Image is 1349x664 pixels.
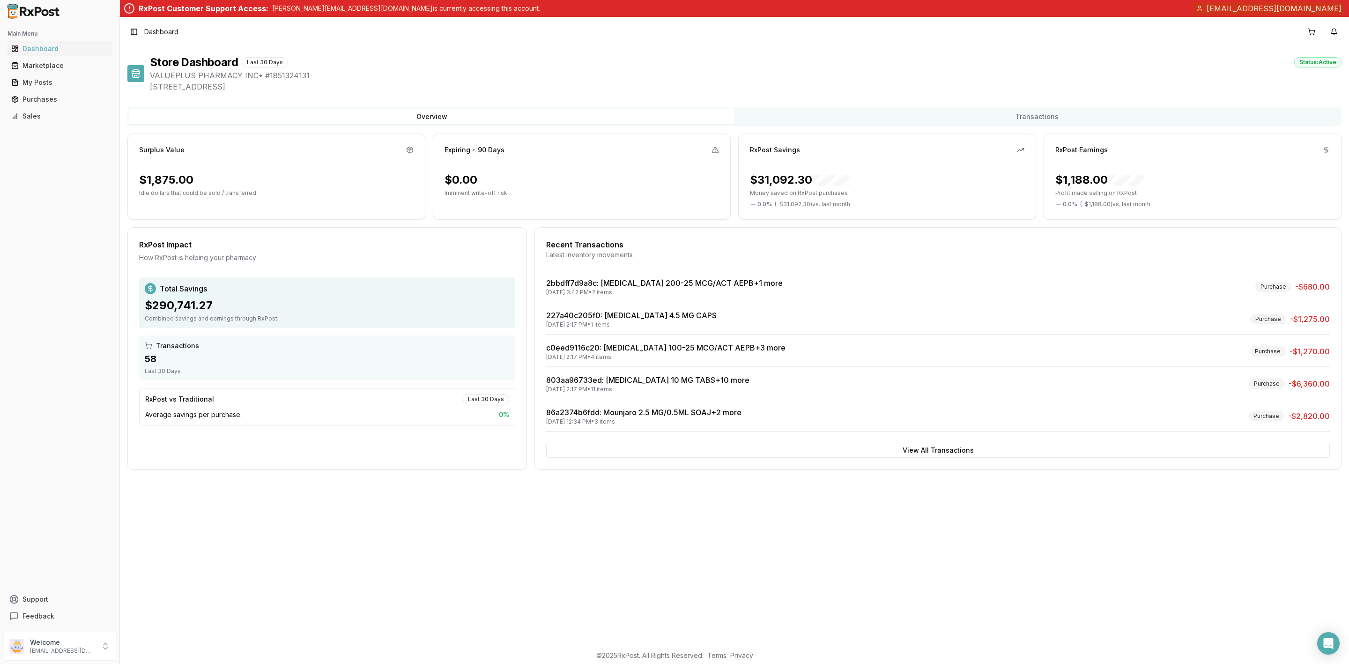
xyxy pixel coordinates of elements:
span: Average savings per purchase: [145,410,242,419]
button: Support [4,591,116,608]
img: RxPost Logo [4,4,64,19]
a: 86a2374b6fdd: Mounjaro 2.5 MG/0.5ML SOAJ+2 more [546,408,741,417]
a: 803aa96733ed: [MEDICAL_DATA] 10 MG TABS+10 more [546,375,749,385]
button: Marketplace [4,58,116,73]
div: Purchase [1249,379,1285,389]
span: -$680.00 [1295,281,1330,292]
p: Money saved on RxPost purchases [750,189,1024,197]
div: Purchase [1255,282,1291,292]
div: $0.00 [445,172,477,187]
div: RxPost Savings [750,145,800,155]
div: Expiring ≤ 90 Days [445,145,504,155]
div: Marketplace [11,61,108,70]
div: Open Intercom Messenger [1317,632,1340,655]
button: View All Transactions [546,443,1330,458]
button: Purchases [4,92,116,107]
div: RxPost Customer Support Access: [139,3,268,14]
div: $1,875.00 [139,172,193,187]
div: Last 30 Days [242,57,288,67]
div: $31,092.30 [750,172,850,187]
p: [EMAIL_ADDRESS][DOMAIN_NAME] [30,647,95,655]
span: ( - $31,092.30 ) vs. last month [775,201,850,208]
a: 2bbdff7d9a8c: [MEDICAL_DATA] 200-25 MCG/ACT AEPB+1 more [546,278,783,288]
div: 58 [145,352,510,366]
p: Idle dollars that could be sold / transferred [139,189,414,197]
span: -$1,275.00 [1290,313,1330,325]
span: -$2,820.00 [1288,410,1330,422]
span: -$6,360.00 [1289,378,1330,389]
div: [DATE] 2:17 PM • 1 items [546,321,717,328]
a: Privacy [730,651,753,659]
p: Profit made selling on RxPost [1055,189,1330,197]
div: [DATE] 12:34 PM • 3 items [546,418,741,425]
div: Latest inventory movements [546,250,1330,260]
div: How RxPost is helping your pharmacy [139,253,515,262]
div: Last 30 Days [463,394,509,404]
div: $1,188.00 [1055,172,1145,187]
div: RxPost vs Traditional [145,395,214,404]
span: Feedback [22,612,54,621]
span: ( - $1,188.00 ) vs. last month [1080,201,1150,208]
button: Transactions [734,109,1340,124]
button: Overview [129,109,734,124]
div: Surplus Value [139,145,185,155]
span: [STREET_ADDRESS] [150,81,1342,92]
a: Purchases [7,91,112,108]
span: 0.0 % [1063,201,1077,208]
span: [EMAIL_ADDRESS][DOMAIN_NAME] [1207,3,1342,14]
h2: Main Menu [7,30,112,37]
a: Dashboard [7,40,112,57]
div: Combined savings and earnings through RxPost [145,315,510,322]
div: Status: Active [1294,57,1342,67]
p: Imminent write-off risk [445,189,719,197]
div: Purchase [1250,314,1286,324]
div: Dashboard [11,44,108,53]
p: [PERSON_NAME][EMAIL_ADDRESS][DOMAIN_NAME] is currently accessing this account. [272,4,540,13]
div: Sales [11,112,108,121]
div: RxPost Impact [139,239,515,250]
div: Last 30 Days [145,367,510,375]
span: VALUEPLUS PHARMACY INC • # 1851324131 [150,70,1342,81]
a: Terms [707,651,726,659]
div: Purchase [1248,411,1284,421]
div: Recent Transactions [546,239,1330,250]
p: Welcome [30,638,95,647]
a: 227a40c205f0: [MEDICAL_DATA] 4.5 MG CAPS [546,311,717,320]
span: Transactions [156,341,199,351]
button: Feedback [4,608,116,625]
button: Sales [4,109,116,124]
button: Dashboard [4,41,116,56]
span: Total Savings [160,283,207,294]
span: -$1,270.00 [1290,346,1330,357]
div: Purchase [1250,346,1286,357]
h1: Store Dashboard [150,55,238,70]
span: 0.0 % [757,201,772,208]
div: [DATE] 2:17 PM • 11 items [546,386,749,393]
img: User avatar [9,639,24,654]
div: $290,741.27 [145,298,510,313]
div: [DATE] 2:17 PM • 4 items [546,353,786,361]
span: Dashboard [144,27,178,37]
div: Purchases [11,95,108,104]
button: My Posts [4,75,116,90]
div: [DATE] 3:42 PM • 2 items [546,289,783,296]
div: RxPost Earnings [1055,145,1108,155]
a: My Posts [7,74,112,91]
a: c0eed9116c20: [MEDICAL_DATA] 100-25 MCG/ACT AEPB+3 more [546,343,786,352]
a: Marketplace [7,57,112,74]
span: 0 % [499,410,509,419]
nav: breadcrumb [144,27,178,37]
div: My Posts [11,78,108,87]
a: Sales [7,108,112,125]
